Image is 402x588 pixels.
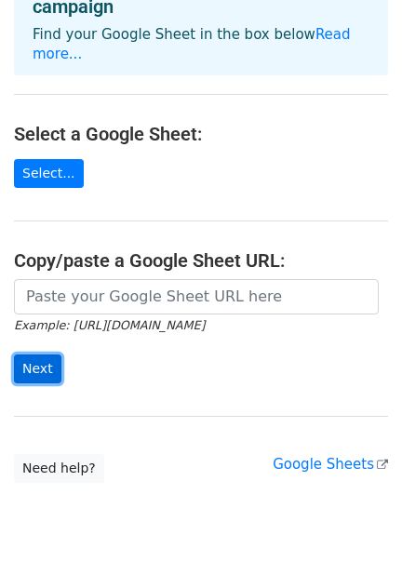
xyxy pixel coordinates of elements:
input: Paste your Google Sheet URL here [14,279,379,314]
a: Select... [14,159,84,188]
a: Need help? [14,454,104,483]
a: Google Sheets [273,456,388,473]
p: Find your Google Sheet in the box below [33,25,369,64]
h4: Copy/paste a Google Sheet URL: [14,249,388,272]
small: Example: [URL][DOMAIN_NAME] [14,318,205,332]
h4: Select a Google Sheet: [14,123,388,145]
a: Read more... [33,26,351,62]
iframe: Chat Widget [309,499,402,588]
input: Next [14,354,61,383]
